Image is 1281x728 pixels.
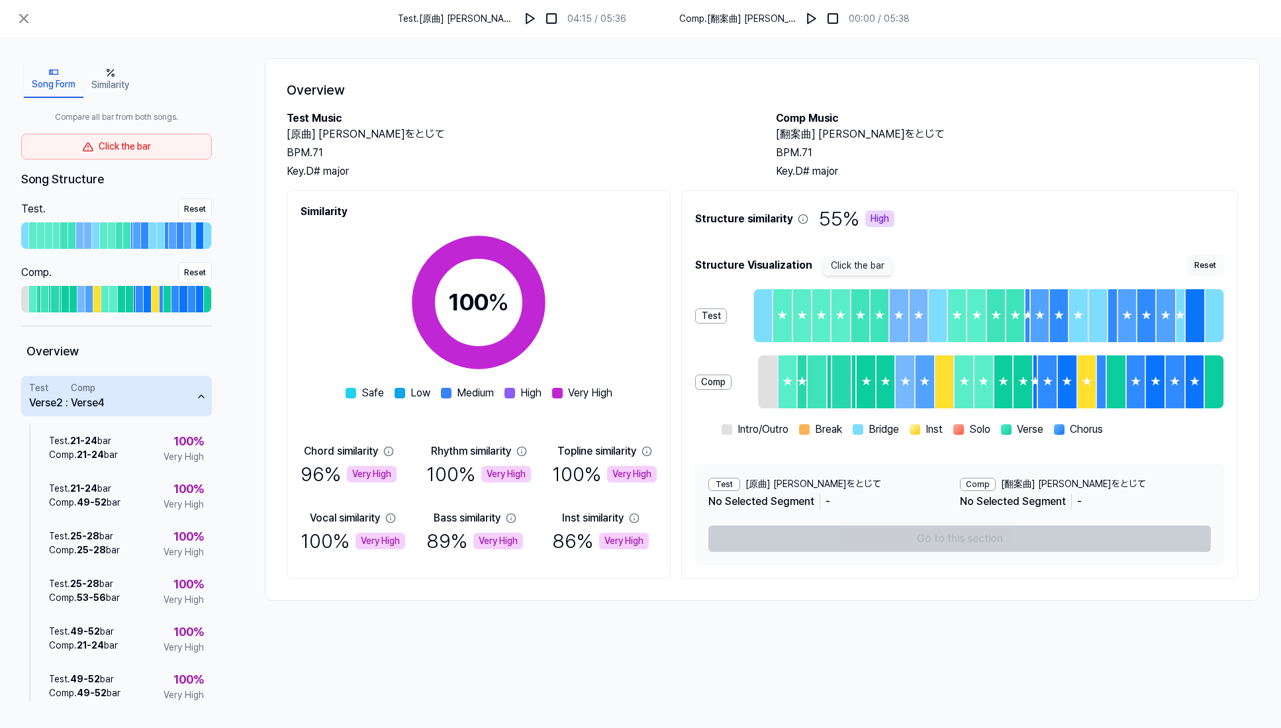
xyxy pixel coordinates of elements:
span: Verse [1017,422,1043,437]
span: 25 - 28 [70,531,99,541]
span: Very High [568,385,612,401]
div: ★ [1137,289,1155,342]
div: Key. D# major [776,163,1239,179]
span: 21 - 24 [77,449,104,460]
span: Compare all bar from both songs. [21,111,212,123]
span: 100 % [173,623,204,641]
div: 100 [448,285,509,320]
div: 100 % [301,526,405,556]
div: ★ [890,289,908,342]
div: ★ [1006,289,1024,342]
div: Comp . bar [49,686,120,700]
div: Comp . [21,265,52,281]
div: ★ [798,355,806,408]
div: 86 % [552,526,649,556]
div: Test . bar [49,672,120,686]
div: 96 % [301,459,397,489]
div: Very High [607,466,657,482]
span: [原曲] [PERSON_NAME]をとじて [745,477,881,491]
h2: Comp Music [776,111,1239,126]
div: ★ [896,355,914,408]
div: 100 % [552,459,657,489]
h2: [原曲] [PERSON_NAME]をとじて [287,126,749,142]
span: 100 % [173,670,204,688]
span: Medium [457,385,494,401]
div: ★ [1014,355,1032,408]
div: ★ [910,289,927,342]
div: ★ [1186,355,1204,408]
button: Similarity [83,61,137,98]
span: 53 - 56 [77,592,106,603]
div: Comp . bar [49,639,118,653]
div: ★ [1127,355,1145,408]
div: BPM. 71 [287,145,749,161]
span: Very High [164,450,204,464]
span: Low [410,385,430,401]
div: ★ [994,355,1013,408]
div: Test . bar [49,529,120,543]
span: High [520,385,542,401]
div: Comp [71,381,95,395]
div: ★ [1031,289,1049,342]
div: Chord similarity [304,443,378,459]
button: Song Form [24,61,83,98]
div: 89 % [426,526,523,556]
span: 25 - 28 [70,578,99,589]
button: Reset [178,262,212,283]
div: ★ [1157,289,1174,342]
span: Very High [164,641,204,655]
div: Comp [960,478,996,491]
div: Comp . bar [49,496,120,510]
div: Comp . bar [49,591,120,605]
div: Bass similarity [434,510,500,526]
img: play [805,12,818,25]
div: ★ [871,289,888,342]
div: Very High [473,533,523,549]
h2: Similarity [301,204,657,220]
span: 21 - 24 [77,640,104,651]
div: High [865,210,894,227]
div: 100 % [426,459,531,489]
div: ★ [987,289,1005,342]
div: Click the bar [21,134,212,159]
div: ★ [1176,289,1185,342]
div: Verse2 [29,395,63,411]
div: ★ [1069,289,1087,342]
button: Reset [178,199,212,220]
span: 100 % [173,480,204,498]
span: Structure similarity [695,204,808,234]
div: Test [708,478,740,491]
div: No Selected Segment - [960,491,1151,512]
span: 49 - 52 [77,688,107,698]
div: ★ [793,289,811,342]
div: ★ [877,355,895,408]
div: Vocal similarity [310,510,380,526]
div: ★ [779,355,797,408]
div: ★ [1025,289,1029,342]
span: 21 - 24 [70,435,97,446]
span: 55 % [819,204,894,234]
div: ★ [948,289,966,342]
h2: Test Music [287,111,749,126]
h2: [翻案曲] [PERSON_NAME]をとじて [776,126,1239,142]
span: 49 - 52 [70,626,100,637]
span: 100 % [173,575,204,593]
div: Test . [21,201,46,217]
img: stop [826,12,839,25]
span: Very High [164,688,204,702]
span: Bridge [869,422,899,437]
div: ★ [851,289,869,342]
div: Comp . bar [49,543,120,557]
div: Very High [599,533,649,549]
div: ★ [1033,355,1037,408]
span: Very High [164,498,204,512]
span: Structure Visualization [695,257,812,273]
div: Test [29,381,48,395]
span: 49 - 52 [70,674,100,684]
div: ★ [1118,289,1136,342]
div: Song Structure [21,170,212,188]
div: ★ [955,355,973,408]
div: Overview [21,337,212,365]
div: ★ [831,289,849,342]
h1: Overview [287,80,1238,100]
